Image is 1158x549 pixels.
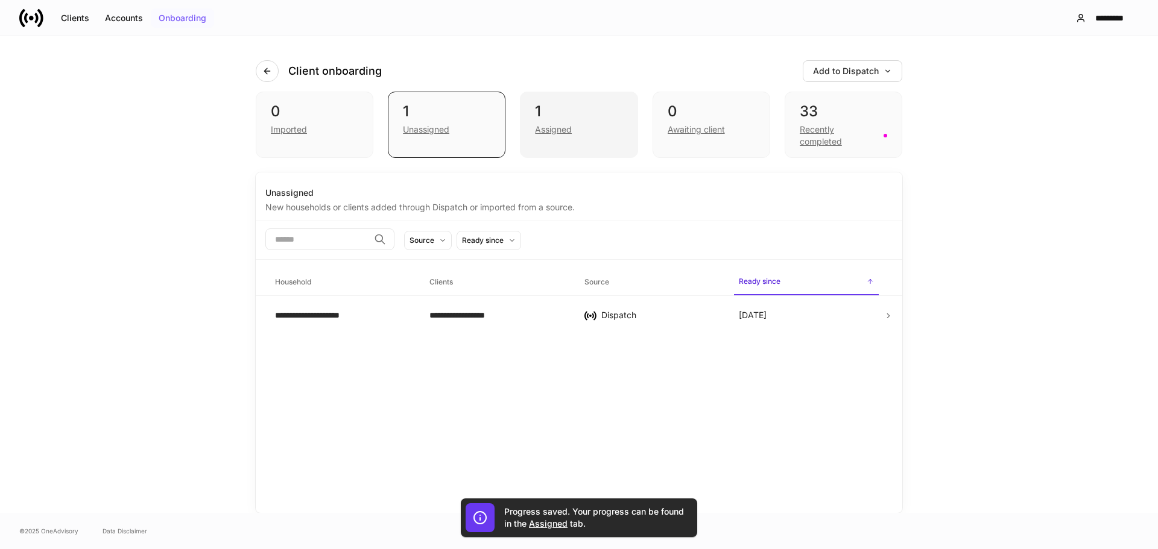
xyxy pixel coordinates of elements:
div: 33Recently completed [785,92,902,158]
div: 0 [271,102,358,121]
div: Source [410,234,434,246]
div: Ready since [462,234,504,246]
div: Assigned [535,124,572,136]
div: Unassigned [265,187,893,199]
button: Clients [53,8,97,28]
div: Add to Dispatch [813,67,892,75]
h6: Ready since [739,275,780,287]
div: Dispatch [601,309,720,321]
button: Onboarding [151,8,214,28]
span: © 2025 OneAdvisory [19,526,78,536]
h4: Client onboarding [288,64,382,78]
h6: Clients [429,276,453,287]
div: Imported [271,124,307,136]
p: [DATE] [739,309,767,321]
button: Accounts [97,8,151,28]
span: Source [580,270,724,295]
span: Clients [425,270,569,295]
button: Add to Dispatch [803,60,902,82]
div: 0Imported [256,92,373,158]
button: Source [404,231,452,250]
a: Assigned [529,518,568,529]
a: Data Disclaimer [103,526,147,536]
h6: Household [275,276,311,287]
div: 0 [668,102,755,121]
button: Ready since [457,231,521,250]
div: 1Assigned [520,92,638,158]
span: Ready since [734,269,879,295]
div: New households or clients added through Dispatch or imported from a source. [265,199,893,213]
div: 1 [535,102,622,121]
div: Onboarding [159,14,206,22]
div: 1Unassigned [388,92,505,158]
div: 33 [800,102,887,121]
div: 0Awaiting client [653,92,770,158]
div: Awaiting client [668,124,725,136]
div: Clients [61,14,89,22]
div: Accounts [105,14,143,22]
h5: Progress saved. Your progress can be found in the tab. [504,506,685,530]
div: 1 [403,102,490,121]
div: Unassigned [403,124,449,136]
h6: Source [584,276,609,287]
span: Household [270,270,415,295]
div: Recently completed [800,124,876,148]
